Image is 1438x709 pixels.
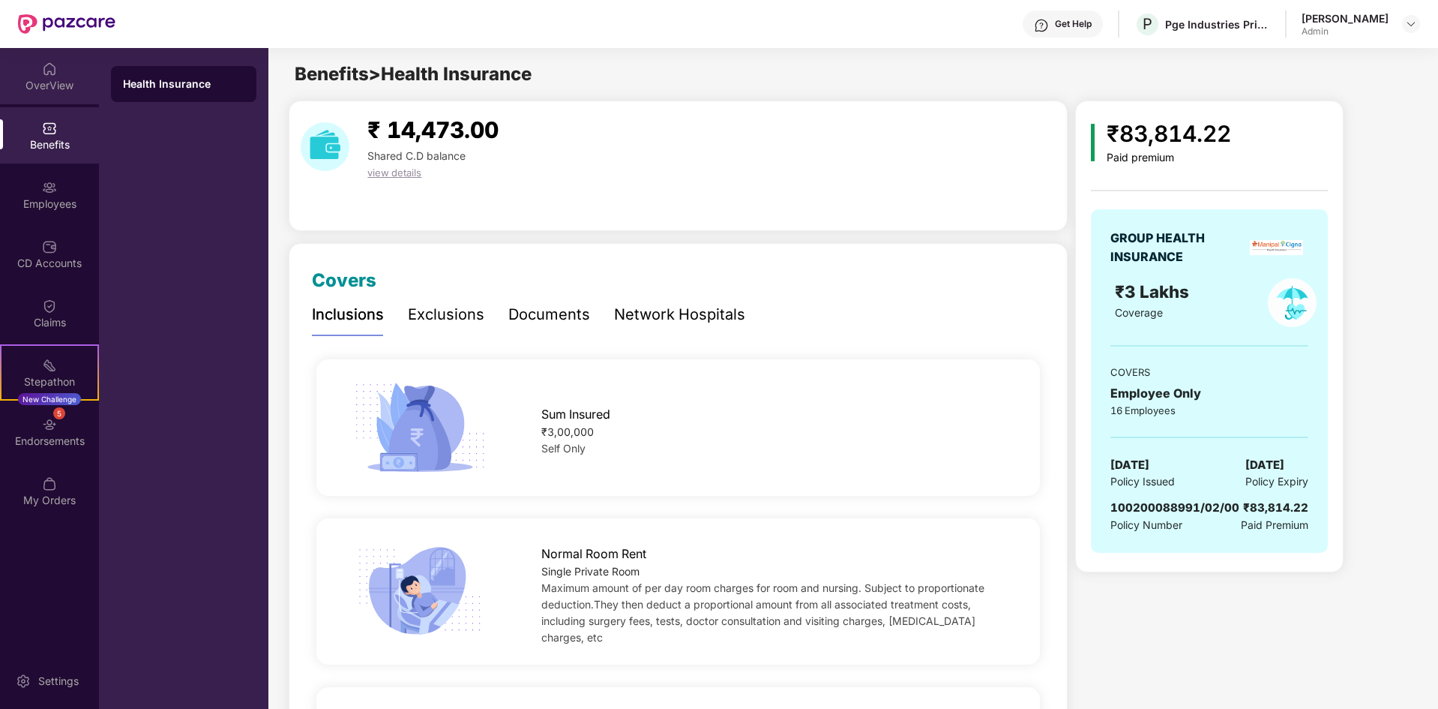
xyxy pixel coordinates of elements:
[367,149,466,162] span: Shared C.D balance
[1110,229,1242,266] div: GROUP HEALTH INSURANCE
[16,674,31,689] img: svg+xml;base64,PHN2ZyBpZD0iU2V0dGluZy0yMHgyMCIgeG1sbnM9Imh0dHA6Ly93d3cudzMub3JnLzIwMDAvc3ZnIiB3aW...
[1115,281,1194,302] span: ₹3 Lakhs
[1110,500,1239,515] span: 100200088991/02/00
[1,374,97,389] div: Stepathon
[123,77,244,92] div: Health Insurance
[541,405,610,424] span: Sum Insured
[1110,403,1308,418] div: 16 Employees
[614,303,745,326] div: Network Hospitals
[508,303,590,326] div: Documents
[1034,18,1049,33] img: svg+xml;base64,PHN2ZyBpZD0iSGVscC0zMngzMiIgeG1sbnM9Imh0dHA6Ly93d3cudzMub3JnLzIwMDAvc3ZnIiB3aWR0aD...
[42,121,57,136] img: svg+xml;base64,PHN2ZyBpZD0iQmVuZWZpdHMiIHhtbG5zPSJodHRwOi8vd3d3LnczLm9yZy8yMDAwL3N2ZyIgd2lkdGg9Ij...
[312,303,384,326] div: Inclusions
[18,14,115,34] img: New Pazcare Logo
[1302,26,1389,38] div: Admin
[1243,499,1308,517] div: ₹83,814.22
[1143,15,1152,33] span: P
[1055,18,1092,30] div: Get Help
[1091,124,1095,161] img: icon
[541,563,1008,580] div: Single Private Room
[34,674,83,689] div: Settings
[541,424,1008,440] div: ₹3,00,000
[1110,518,1182,531] span: Policy Number
[1165,17,1270,32] div: Pge Industries Private Limited
[367,116,499,143] span: ₹ 14,473.00
[295,63,532,85] span: Benefits > Health Insurance
[349,542,490,641] img: icon
[312,269,376,291] span: Covers
[1107,152,1231,164] div: Paid premium
[42,62,57,77] img: svg+xml;base64,PHN2ZyBpZD0iSG9tZSIgeG1sbnM9Imh0dHA6Ly93d3cudzMub3JnLzIwMDAvc3ZnIiB3aWR0aD0iMjAiIG...
[1302,11,1389,26] div: [PERSON_NAME]
[1245,456,1284,474] span: [DATE]
[1405,18,1417,30] img: svg+xml;base64,PHN2ZyBpZD0iRHJvcGRvd24tMzJ4MzIiIHhtbG5zPSJodHRwOi8vd3d3LnczLm9yZy8yMDAwL3N2ZyIgd2...
[1268,278,1317,327] img: policyIcon
[301,122,349,171] img: download
[42,476,57,491] img: svg+xml;base64,PHN2ZyBpZD0iTXlfT3JkZXJzIiBkYXRhLW5hbWU9Ik15IE9yZGVycyIgeG1sbnM9Imh0dHA6Ly93d3cudz...
[408,303,484,326] div: Exclusions
[1110,473,1175,490] span: Policy Issued
[1110,456,1149,474] span: [DATE]
[42,239,57,254] img: svg+xml;base64,PHN2ZyBpZD0iQ0RfQWNjb3VudHMiIGRhdGEtbmFtZT0iQ0QgQWNjb3VudHMiIHhtbG5zPSJodHRwOi8vd3...
[349,378,490,477] img: icon
[1110,384,1308,403] div: Employee Only
[42,299,57,314] img: svg+xml;base64,PHN2ZyBpZD0iQ2xhaW0iIHhtbG5zPSJodHRwOi8vd3d3LnczLm9yZy8yMDAwL3N2ZyIgd2lkdGg9IjIwIi...
[1245,473,1308,490] span: Policy Expiry
[1115,306,1163,319] span: Coverage
[42,180,57,195] img: svg+xml;base64,PHN2ZyBpZD0iRW1wbG95ZWVzIiB4bWxucz0iaHR0cDovL3d3dy53My5vcmcvMjAwMC9zdmciIHdpZHRoPS...
[367,167,421,179] span: view details
[42,358,57,373] img: svg+xml;base64,PHN2ZyB4bWxucz0iaHR0cDovL3d3dy53My5vcmcvMjAwMC9zdmciIHdpZHRoPSIyMSIgaGVpZ2h0PSIyMC...
[541,545,646,563] span: Normal Room Rent
[42,417,57,432] img: svg+xml;base64,PHN2ZyBpZD0iRW5kb3JzZW1lbnRzIiB4bWxucz0iaHR0cDovL3d3dy53My5vcmcvMjAwMC9zdmciIHdpZH...
[1107,116,1231,152] div: ₹83,814.22
[1250,240,1303,255] img: insurerLogo
[1241,517,1308,533] span: Paid Premium
[1110,365,1308,380] div: COVERS
[541,442,586,455] span: Self Only
[18,393,81,405] div: New Challenge
[53,407,65,419] div: 5
[541,581,984,644] span: Maximum amount of per day room charges for room and nursing. Subject to proportionate deduction.T...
